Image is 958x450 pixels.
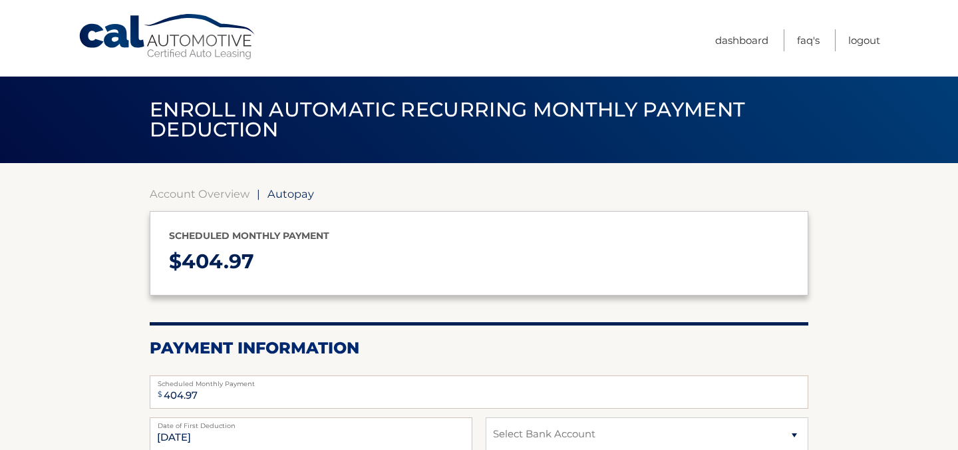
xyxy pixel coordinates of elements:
[797,29,820,51] a: FAQ's
[150,97,745,142] span: Enroll in automatic recurring monthly payment deduction
[150,187,249,200] a: Account Overview
[715,29,768,51] a: Dashboard
[267,187,314,200] span: Autopay
[848,29,880,51] a: Logout
[257,187,260,200] span: |
[150,338,808,358] h2: Payment Information
[150,375,808,386] label: Scheduled Monthly Payment
[150,375,808,409] input: Payment Amount
[169,228,789,244] p: Scheduled monthly payment
[154,379,166,409] span: $
[169,244,789,280] p: $
[150,417,472,428] label: Date of First Deduction
[182,249,254,274] span: 404.97
[78,13,257,61] a: Cal Automotive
